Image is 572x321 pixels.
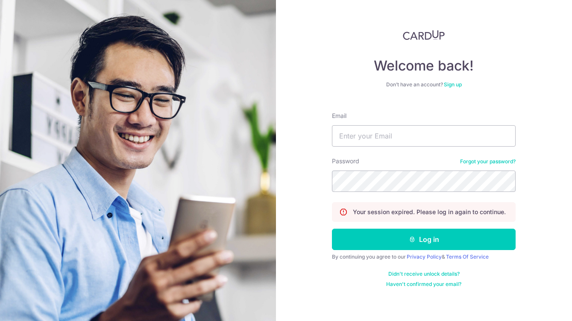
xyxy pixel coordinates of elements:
[353,208,506,216] p: Your session expired. Please log in again to continue.
[460,158,516,165] a: Forgot your password?
[332,125,516,147] input: Enter your Email
[332,157,359,165] label: Password
[388,271,460,277] a: Didn't receive unlock details?
[332,229,516,250] button: Log in
[332,57,516,74] h4: Welcome back!
[332,253,516,260] div: By continuing you agree to our &
[403,30,445,40] img: CardUp Logo
[446,253,489,260] a: Terms Of Service
[444,81,462,88] a: Sign up
[407,253,442,260] a: Privacy Policy
[332,112,346,120] label: Email
[386,281,461,288] a: Haven't confirmed your email?
[332,81,516,88] div: Don’t have an account?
